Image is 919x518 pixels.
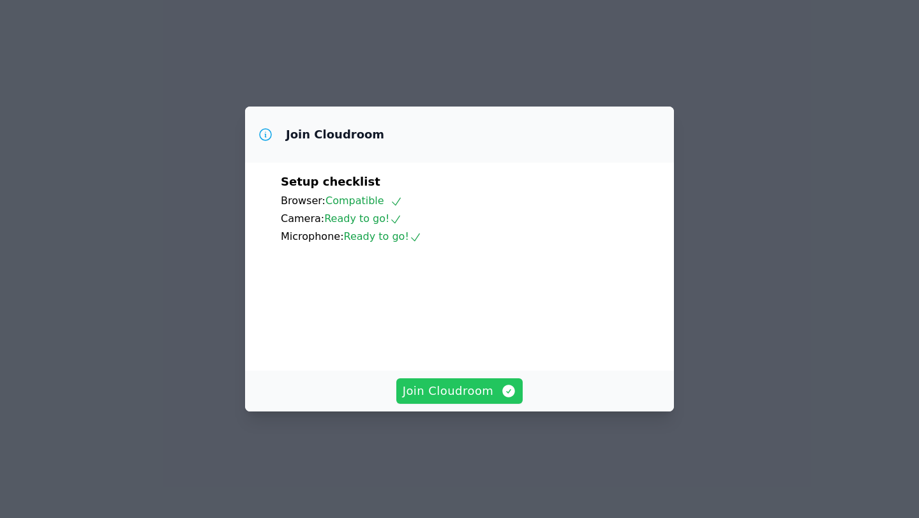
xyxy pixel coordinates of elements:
span: Join Cloudroom [403,382,517,400]
button: Join Cloudroom [396,378,523,404]
span: Setup checklist [281,175,380,188]
span: Ready to go! [324,212,402,225]
span: Microphone: [281,230,344,242]
h3: Join Cloudroom [286,127,384,142]
span: Ready to go! [344,230,422,242]
span: Browser: [281,195,325,207]
span: Camera: [281,212,324,225]
span: Compatible [325,195,403,207]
